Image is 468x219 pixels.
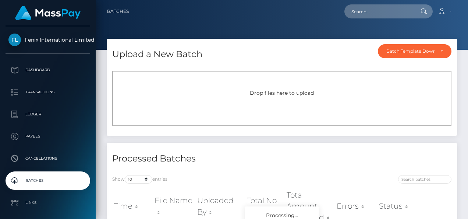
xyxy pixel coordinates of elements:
p: Ledger [8,109,87,120]
h4: Upload a New Batch [112,48,202,61]
a: Cancellations [6,149,90,168]
a: Payees [6,127,90,146]
a: Batches [6,171,90,190]
p: Cancellations [8,153,87,164]
a: Dashboard [6,61,90,79]
input: Search... [344,4,414,18]
p: Transactions [8,87,87,98]
a: Links [6,194,90,212]
input: Search batches [398,175,451,184]
a: Transactions [6,83,90,101]
button: Batch Template Download [378,44,451,58]
p: Links [8,197,87,208]
select: Showentries [125,175,152,184]
h4: Processed Batches [112,152,276,165]
label: Show entries [112,175,167,184]
img: Fenix International Limited [8,34,21,46]
a: Batches [107,4,129,19]
div: Batch Template Download [386,48,435,54]
p: Batches [8,175,87,186]
p: Dashboard [8,65,87,76]
a: Ledger [6,105,90,124]
img: MassPay Logo [15,6,81,20]
span: Fenix International Limited [6,36,90,43]
p: Payees [8,131,87,142]
span: Drop files here to upload [250,90,314,96]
